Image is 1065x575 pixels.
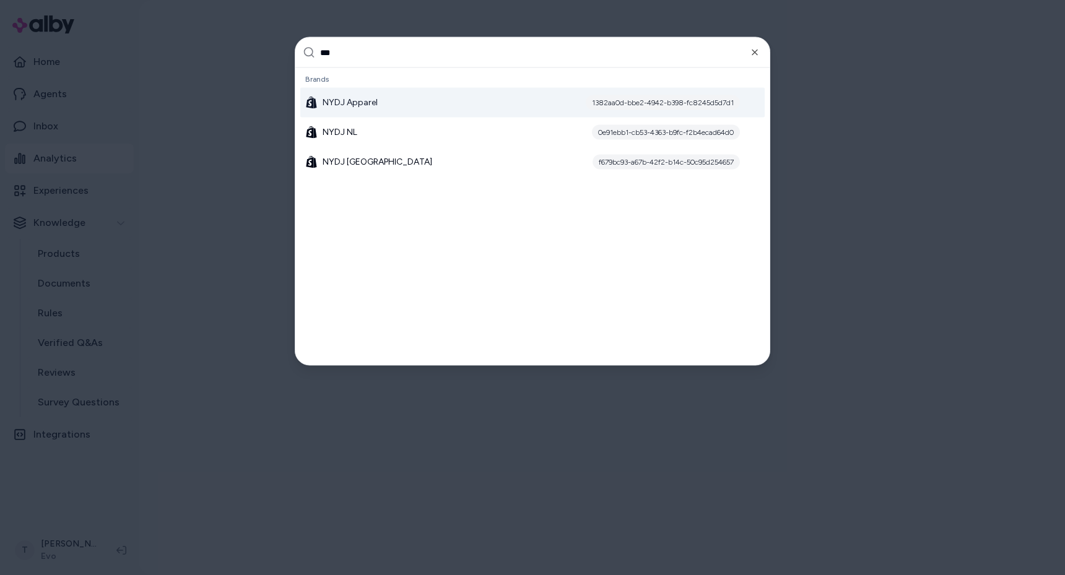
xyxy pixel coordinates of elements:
div: Suggestions [295,68,770,365]
div: 1382aa0d-bbe2-4942-b398-fc8245d5d7d1 [586,95,740,110]
div: f679bc93-a67b-42f2-b14c-50c95d254657 [593,155,740,170]
div: 0e91ebb1-cb53-4363-b9fc-f2b4ecad64d0 [592,125,740,140]
div: Brands [300,71,765,88]
span: NYDJ NL [323,126,357,139]
span: NYDJ [GEOGRAPHIC_DATA] [323,156,432,168]
span: NYDJ Apparel [323,97,378,109]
